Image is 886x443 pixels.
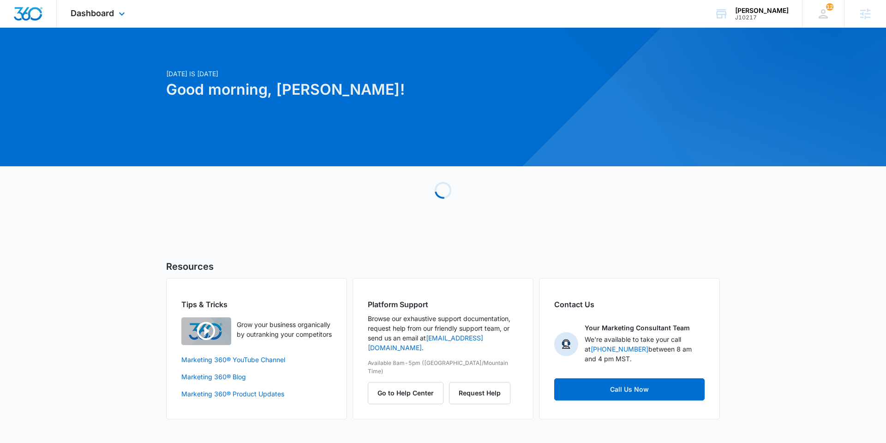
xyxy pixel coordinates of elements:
[368,314,518,352] p: Browse our exhaustive support documentation, request help from our friendly support team, or send...
[166,260,720,273] h5: Resources
[826,3,833,11] span: 12
[181,355,332,364] a: Marketing 360® YouTube Channel
[591,345,648,353] a: [PHONE_NUMBER]
[826,3,833,11] div: notifications count
[181,299,332,310] h2: Tips & Tricks
[449,382,510,404] button: Request Help
[554,299,705,310] h2: Contact Us
[735,14,789,21] div: account id
[368,299,518,310] h2: Platform Support
[71,8,114,18] span: Dashboard
[368,382,443,404] button: Go to Help Center
[449,389,510,397] a: Request Help
[181,389,332,399] a: Marketing 360® Product Updates
[237,320,332,339] p: Grow your business organically by outranking your competitors
[585,323,690,333] p: Your Marketing Consultant Team
[166,69,532,79] p: [DATE] is [DATE]
[735,7,789,14] div: account name
[368,389,449,397] a: Go to Help Center
[368,359,518,376] p: Available 8am-5pm ([GEOGRAPHIC_DATA]/Mountain Time)
[585,334,705,364] p: We're available to take your call at between 8 am and 4 pm MST.
[554,378,705,401] a: Call Us Now
[166,79,532,101] h1: Good morning, [PERSON_NAME]!
[181,317,231,345] img: Quick Overview Video
[554,332,578,356] img: Your Marketing Consultant Team
[181,372,332,382] a: Marketing 360® Blog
